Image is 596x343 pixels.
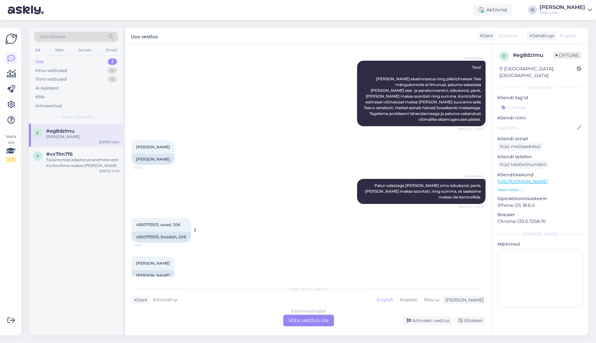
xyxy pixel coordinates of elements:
[499,66,577,79] div: [GEOGRAPHIC_DATA], [GEOGRAPHIC_DATA]
[403,316,452,325] div: Arhiveeri vestlus
[5,134,17,163] div: Vaata siia
[539,5,592,15] a: [PERSON_NAME]Eesti Loto
[497,115,583,121] p: Kliendi nimi
[553,52,581,59] span: Offline
[46,157,119,169] div: Täname teid edastatud andmete eest. Kontrollime makse [PERSON_NAME] võtame teiega ühendust esimes...
[136,222,181,227] span: 49207113513, swed, 20€
[497,218,583,225] p: Chrome 139.0.7258.76
[283,315,334,326] div: Võta vestlus üle
[54,46,65,54] div: Web
[153,296,172,303] span: Estonian
[527,32,554,39] div: Klienditugi
[497,241,583,248] p: Märkmed
[34,46,41,54] div: All
[459,127,484,131] span: Nähtud ✓ 12:03
[513,51,553,59] div: # eg8dzlmu
[497,94,583,101] p: Kliendi tag'id
[373,295,397,305] div: English
[499,32,518,39] span: Estonian
[497,211,583,218] p: Brauser
[5,157,17,163] div: 2 / 3
[132,286,486,292] div: Valige keel ja vastake
[560,32,576,39] span: English
[108,58,117,65] div: 2
[459,204,484,209] span: Nähtud ✓ 12:03
[291,308,326,314] div: Estonian to English
[539,10,585,15] div: Eesti Loto
[498,124,576,131] input: Lisa nimi
[36,130,39,135] span: e
[99,140,119,145] div: [DATE] 12:04
[136,261,170,266] span: [PERSON_NAME]
[497,142,543,151] div: Küsi meiliaadressi
[108,76,117,83] div: 0
[497,136,583,142] p: Kliendi email
[460,56,484,60] span: AI Assistent
[131,31,158,40] label: Uus vestlus
[497,154,583,160] p: Kliendi telefon
[397,295,421,305] div: Russian
[497,85,583,91] div: Kliendi info
[497,231,583,237] div: [PERSON_NAME]
[497,160,549,169] div: Küsi telefoninumbrit
[132,232,191,242] div: 49207113513, Swedish, 20€
[35,58,44,65] div: Uus
[105,46,118,54] div: Email
[132,154,174,165] div: [PERSON_NAME]
[503,54,505,58] span: e
[497,179,548,184] a: [URL][DOMAIN_NAME]
[35,94,45,100] div: Kõik
[497,187,583,193] p: Vaata edasi ...
[539,5,585,10] div: [PERSON_NAME]
[36,154,39,158] span: v
[35,67,67,74] div: Minu vestlused
[497,171,583,178] p: Klienditeekond
[478,32,493,39] div: Klient
[46,128,74,134] span: #eg8dzlmu
[61,114,91,120] span: Uued vestlused
[136,145,170,149] span: [PERSON_NAME]
[46,134,119,140] div: [PERSON_NAME]
[497,202,583,209] p: iPhone OS 18.6.0
[132,297,147,303] div: Klient
[134,165,158,170] span: 12:03
[35,85,59,92] div: AI Assistent
[35,76,67,83] div: Tiimi vestlused
[46,151,73,157] span: #vx7lm7f6
[77,46,92,54] div: Socials
[134,243,158,248] span: 12:03
[497,195,583,202] p: Operatsioonisüsteem
[365,183,482,199] span: Palun edastage [PERSON_NAME] oma isikukood, pank, [PERSON_NAME] makse sooritati, ning summa, et s...
[473,4,513,16] div: Aktiivne
[424,297,434,303] span: Muu
[40,33,66,40] span: Otsi kliente
[528,5,537,14] div: IS
[455,316,486,325] div: Blokeeri
[497,102,583,112] input: Lisa tag
[443,297,484,303] div: [PERSON_NAME]
[35,103,62,109] div: Arhiveeritud
[5,33,17,45] img: Askly Logo
[100,169,119,173] div: [DATE] 12:03
[460,174,484,179] span: AI Assistent
[132,270,174,281] div: [PERSON_NAME]
[108,67,117,74] div: 0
